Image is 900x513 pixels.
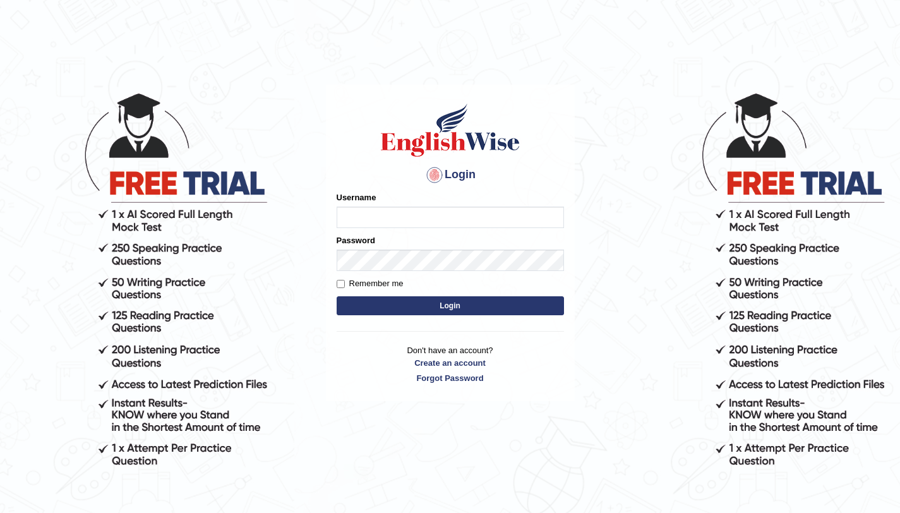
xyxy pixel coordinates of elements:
a: Forgot Password [337,372,564,384]
label: Password [337,234,375,246]
label: Remember me [337,277,404,290]
h4: Login [337,165,564,185]
p: Don't have an account? [337,344,564,383]
img: Logo of English Wise sign in for intelligent practice with AI [378,102,522,159]
label: Username [337,191,376,203]
input: Remember me [337,280,345,288]
a: Create an account [337,357,564,369]
button: Login [337,296,564,315]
